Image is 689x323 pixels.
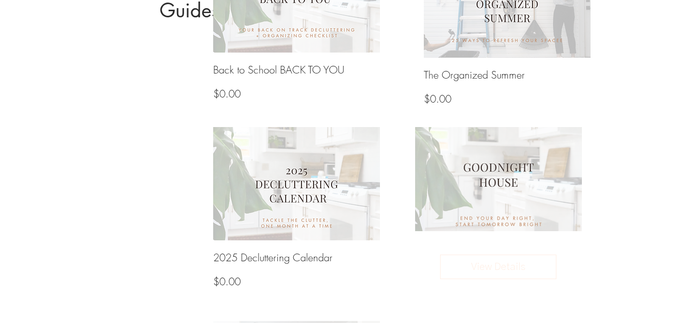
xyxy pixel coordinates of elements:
span: View Details [449,259,548,275]
img: Goodnight House: End Your Day Right, Start Tomorrow Bright [409,123,588,234]
h3: The Organized Summer [424,68,525,82]
img: 2025 Decluttering Calendar [213,127,380,240]
a: 2025 Decluttering Calendar2025 Decluttering Calendar$0.00 [213,127,380,298]
span: $0.00 [213,275,241,288]
h3: Back to School BACK TO YOU [213,63,344,77]
h3: 2025 Decluttering Calendar [213,251,333,265]
button: View Details [440,255,557,279]
a: Goodnight House: End Your Day Right, Start Tomorrow BrightView Details [415,127,582,303]
span: $0.00 [213,87,241,101]
span: $0.00 [424,92,451,106]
